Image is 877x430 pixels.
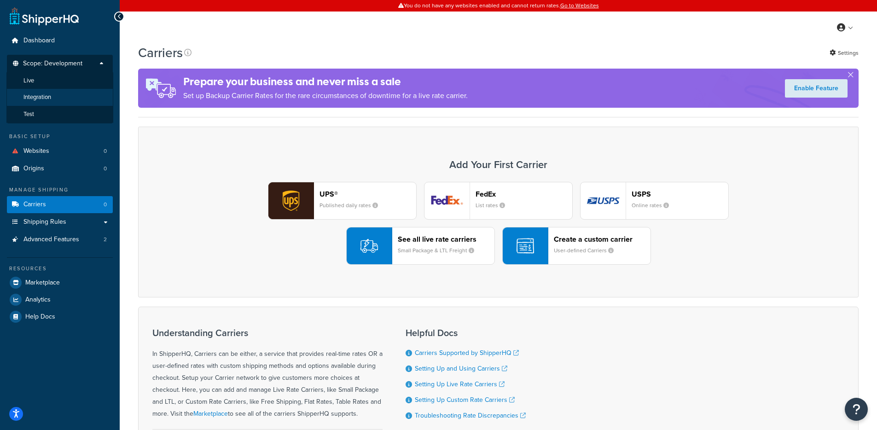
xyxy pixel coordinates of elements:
[424,182,573,220] button: fedEx logoFedExList rates
[346,227,495,265] button: See all live rate carriersSmall Package & LTL Freight
[6,89,113,106] li: Integration
[7,143,113,160] a: Websites 0
[104,147,107,155] span: 0
[23,77,34,85] span: Live
[148,159,849,170] h3: Add Your First Carrier
[415,348,519,358] a: Carriers Supported by ShipperHQ
[360,237,378,255] img: icon-carrier-liverate-becf4550.svg
[415,411,526,420] a: Troubleshooting Rate Discrepancies
[7,231,113,248] li: Advanced Features
[319,201,385,209] small: Published daily rates
[476,190,572,198] header: FedEx
[183,89,468,102] p: Set up Backup Carrier Rates for the rare circumstances of downtime for a live rate carrier.
[554,246,621,255] small: User-defined Carriers
[7,133,113,140] div: Basic Setup
[7,186,113,194] div: Manage Shipping
[7,308,113,325] a: Help Docs
[6,106,113,123] li: Test
[632,201,676,209] small: Online rates
[476,201,512,209] small: List rates
[138,69,183,108] img: ad-rules-rateshop-fe6ec290ccb7230408bd80ed9643f0289d75e0ffd9eb532fc0e269fcd187b520.png
[10,7,79,25] a: ShipperHQ Home
[104,236,107,244] span: 2
[193,409,228,418] a: Marketplace
[517,237,534,255] img: icon-carrier-custom-c93b8a24.svg
[7,291,113,308] a: Analytics
[7,160,113,177] a: Origins 0
[406,328,526,338] h3: Helpful Docs
[632,190,728,198] header: USPS
[502,227,651,265] button: Create a custom carrierUser-defined Carriers
[415,379,505,389] a: Setting Up Live Rate Carriers
[398,246,482,255] small: Small Package & LTL Freight
[415,364,507,373] a: Setting Up and Using Carriers
[23,37,55,45] span: Dashboard
[7,265,113,273] div: Resources
[23,60,82,68] span: Scope: Development
[25,313,55,321] span: Help Docs
[7,196,113,213] a: Carriers 0
[7,214,113,231] a: Shipping Rules
[268,182,417,220] button: ups logoUPS®Published daily rates
[23,201,46,209] span: Carriers
[23,218,66,226] span: Shipping Rules
[415,395,515,405] a: Setting Up Custom Rate Carriers
[23,165,44,173] span: Origins
[23,110,34,118] span: Test
[7,274,113,291] a: Marketplace
[23,147,49,155] span: Websites
[25,296,51,304] span: Analytics
[785,79,848,98] a: Enable Feature
[424,182,470,219] img: fedEx logo
[104,201,107,209] span: 0
[7,196,113,213] li: Carriers
[104,165,107,173] span: 0
[554,235,650,244] header: Create a custom carrier
[7,160,113,177] li: Origins
[138,44,183,62] h1: Carriers
[560,1,599,10] a: Go to Websites
[581,182,626,219] img: usps logo
[152,328,383,420] div: In ShipperHQ, Carriers can be either, a service that provides real-time rates OR a user-defined r...
[845,398,868,421] button: Open Resource Center
[23,236,79,244] span: Advanced Features
[7,32,113,49] a: Dashboard
[7,231,113,248] a: Advanced Features 2
[830,46,859,59] a: Settings
[580,182,729,220] button: usps logoUSPSOnline rates
[25,279,60,287] span: Marketplace
[268,182,314,219] img: ups logo
[6,72,113,89] li: Live
[183,74,468,89] h4: Prepare your business and never miss a sale
[152,328,383,338] h3: Understanding Carriers
[23,93,51,101] span: Integration
[398,235,494,244] header: See all live rate carriers
[7,143,113,160] li: Websites
[319,190,416,198] header: UPS®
